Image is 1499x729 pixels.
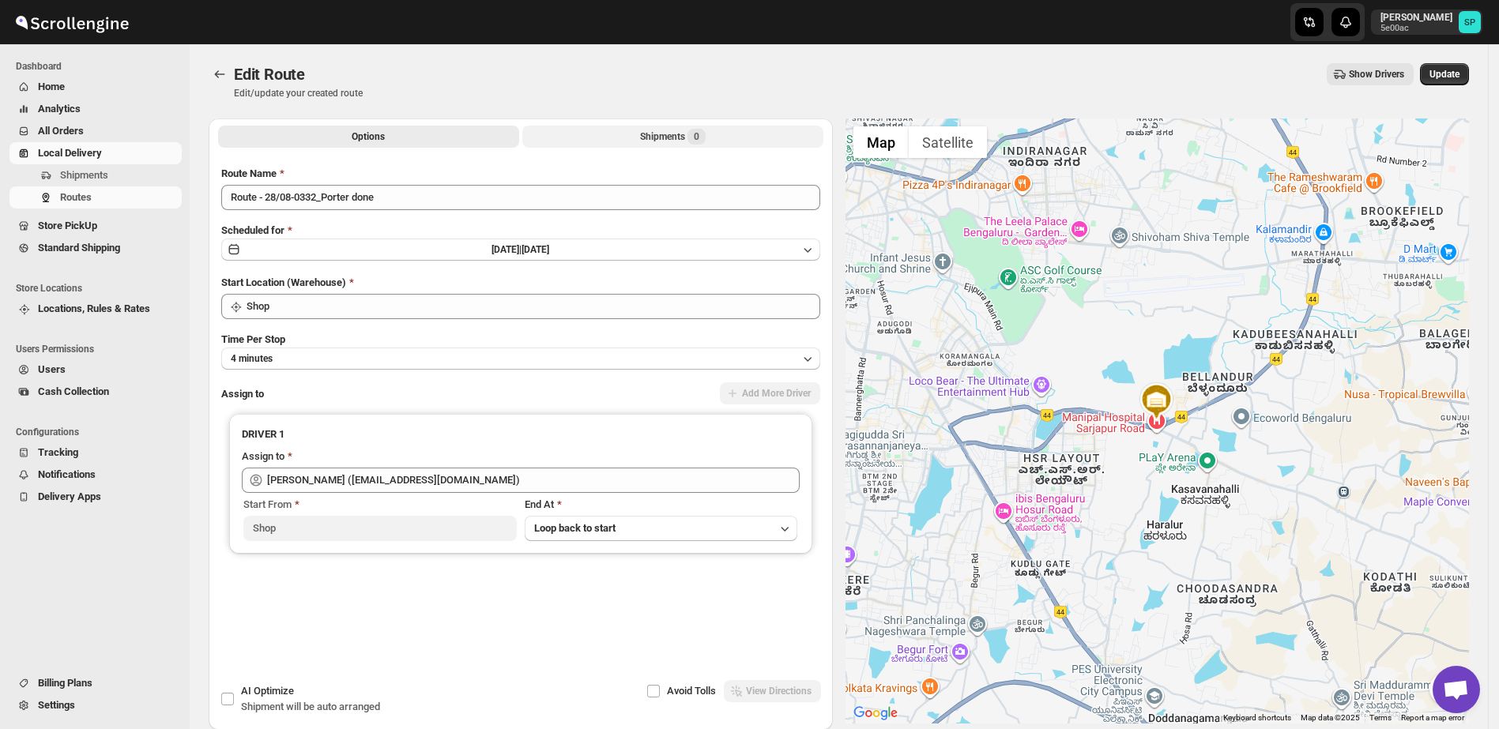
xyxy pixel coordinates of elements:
span: 0 [687,129,706,145]
a: Open this area in Google Maps (opens a new window) [849,703,902,723]
span: Home [38,81,65,92]
button: Locations, Rules & Rates [9,298,182,320]
div: Assign to [242,449,284,464]
span: Time Per Stop [221,333,285,345]
span: Delivery Apps [38,490,101,502]
span: Route Name [221,167,277,179]
button: Keyboard shortcuts [1223,712,1291,723]
span: Shipment will be auto arranged [241,701,380,712]
p: 5e00ac [1380,24,1452,33]
div: All Route Options [209,153,833,653]
span: Local Delivery [38,147,102,159]
span: Loop back to start [534,522,616,534]
button: Update [1420,63,1469,85]
span: Tracking [38,446,78,458]
button: All Orders [9,120,182,142]
span: Configurations [16,426,182,438]
span: Standard Shipping [38,242,120,254]
div: Shipments [640,129,706,145]
span: Sulakshana Pundle [1459,11,1481,33]
span: All Orders [38,125,84,137]
button: 4 minutes [221,348,820,370]
span: Locations, Rules & Rates [38,302,150,314]
button: Billing Plans [9,672,182,694]
button: Shipments [9,164,182,186]
a: Open chat [1433,666,1480,713]
img: ScrollEngine [13,2,131,42]
span: Cash Collection [38,385,109,397]
span: Dashboard [16,60,182,73]
input: Eg: Bengaluru Route [221,185,820,210]
button: Notifications [9,464,182,486]
a: Report a map error [1401,713,1464,722]
button: Cash Collection [9,381,182,403]
button: Show satellite imagery [909,126,987,158]
span: Billing Plans [38,677,92,689]
span: Store Locations [16,282,182,295]
span: Show Drivers [1349,68,1404,81]
button: Routes [209,63,231,85]
span: Assign to [221,388,264,400]
span: Scheduled for [221,224,284,236]
span: Users Permissions [16,343,182,355]
a: Terms (opens in new tab) [1369,713,1392,722]
span: Start From [243,498,292,510]
span: Settings [38,699,75,711]
span: Start Location (Warehouse) [221,276,346,288]
span: Users [38,363,66,375]
input: Search location [247,294,820,319]
span: Routes [60,191,92,203]
text: SP [1464,17,1475,28]
span: Options [352,130,385,143]
button: Show Drivers [1327,63,1414,85]
button: User menu [1371,9,1482,35]
button: Settings [9,694,182,716]
button: Selected Shipments [522,126,823,148]
button: Map camera controls [1429,673,1461,705]
button: Analytics [9,98,182,120]
span: [DATE] [522,244,549,255]
p: Edit/update your created route [234,87,363,100]
span: Shipments [60,169,108,181]
h3: DRIVER 1 [242,427,800,442]
span: Avoid Tolls [667,685,716,697]
button: Users [9,359,182,381]
button: Show street map [853,126,909,158]
p: [PERSON_NAME] [1380,11,1452,24]
span: AI Optimize [241,685,294,697]
span: Analytics [38,103,81,115]
span: Edit Route [234,65,305,84]
span: Notifications [38,468,96,480]
button: Delivery Apps [9,486,182,508]
span: 4 minutes [231,352,273,365]
span: Update [1429,68,1459,81]
button: Routes [9,186,182,209]
button: [DATE]|[DATE] [221,239,820,261]
button: Home [9,76,182,98]
input: Search assignee [267,468,800,493]
div: End At [525,497,798,513]
span: [DATE] | [492,244,522,255]
button: Tracking [9,442,182,464]
img: Google [849,703,902,723]
button: Loop back to start [525,516,798,541]
span: Store PickUp [38,220,97,231]
button: All Route Options [218,126,519,148]
span: Map data ©2025 [1301,713,1360,722]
